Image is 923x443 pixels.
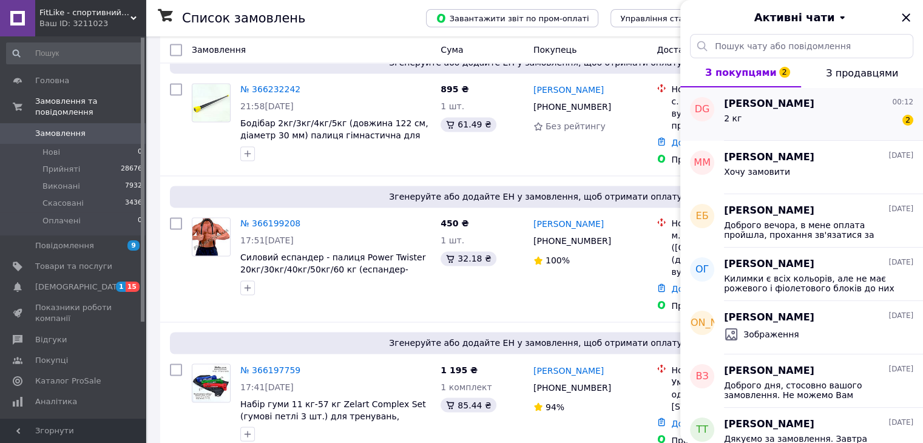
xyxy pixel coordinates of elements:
span: ММ [694,156,711,170]
span: [DATE] [888,364,913,374]
a: [PERSON_NAME] [533,218,604,230]
span: Покупці [35,355,68,366]
span: 21:58[DATE] [240,101,294,111]
a: Набір гуми 11 кг-57 кг Zelart Complex Set (гумові петлі 3 шт.) для тренувань, підтягувань, [GEOGR... [240,399,426,433]
span: [PERSON_NAME] [724,97,814,111]
span: Доставка та оплата [657,45,746,55]
span: Покупець [533,45,576,55]
span: 1 шт. [441,235,464,245]
span: Згенеруйте або додайте ЕН у замовлення, щоб отримати оплату [175,191,896,203]
span: Хочу замовити [724,167,790,177]
a: Фото товару [192,83,231,122]
span: Прийняті [42,164,80,175]
span: 0 [138,147,142,158]
span: 1 комплект [441,382,492,391]
span: 895 ₴ [441,84,468,94]
span: 9 [127,240,140,251]
span: [DATE] [888,311,913,321]
span: Зображення [743,328,799,340]
span: [PERSON_NAME] [724,418,814,431]
span: Головна [35,75,69,86]
span: [PERSON_NAME] [724,150,814,164]
span: [PERSON_NAME] [724,364,814,378]
a: Додати ЕН [671,138,719,147]
span: 1 шт. [441,101,464,111]
button: З покупцями2 [680,58,801,87]
a: Фото товару [192,217,231,256]
span: Активні чати [754,10,834,25]
button: ЕБ[PERSON_NAME][DATE]Доброго вечора, в мене оплата пройшла, прохання зв'язатися за телефоном 0991... [680,194,923,248]
span: [PERSON_NAME] [724,204,814,218]
a: Бодібар 2кг/3кг/4кг/5кг (довжина 122 см, діаметр 30 мм) палиця гімнастична для фітнесу 3 [240,118,428,152]
img: Фото товару [192,364,230,402]
button: Завантажити звіт по пром-оплаті [426,9,598,27]
span: Без рейтингу [546,121,606,131]
div: Нова Пошта [671,364,795,376]
a: № 366197759 [240,365,300,374]
span: [DATE] [888,204,913,214]
div: [PHONE_NUMBER] [531,232,614,249]
span: З продавцями [826,67,898,79]
span: Управління статусами [620,14,713,23]
span: Килимки є всіх кольорів, але не має рожевого і фіолетового блоків до них з малюнком. Можемо зроби... [724,274,896,293]
span: 100% [546,255,570,265]
div: [PHONE_NUMBER] [531,98,614,115]
div: Нова Пошта [671,83,795,95]
div: Пром-оплата [671,154,795,166]
span: 2 [902,115,913,126]
a: Додати ЕН [671,418,719,428]
a: № 366199208 [240,218,300,228]
span: Замовлення [192,45,246,55]
a: Додати ЕН [671,284,719,294]
span: Повідомлення [35,240,94,251]
button: Управління статусами [610,9,723,27]
span: Доброго вечора, в мене оплата пройшла, прохання зв'язатися за телефоном 0991959970 [724,220,896,240]
span: DG [695,103,710,117]
img: Фото товару [192,218,229,255]
span: ВЗ [695,370,708,384]
span: 00:12 [892,97,913,107]
span: [DATE] [888,418,913,428]
div: 61.49 ₴ [441,117,496,132]
span: Замовлення та повідомлення [35,96,146,118]
a: № 366232242 [240,84,300,94]
span: 94% [546,402,564,411]
h1: Список замовлень [182,11,305,25]
span: Тт [696,423,708,437]
input: Пошук чату або повідомлення [690,34,913,58]
span: [DEMOGRAPHIC_DATA] [35,282,125,293]
div: м. [GEOGRAPHIC_DATA] ([GEOGRAPHIC_DATA].), №7 (до 30 кг на одне місце): вул. [STREET_ADDRESS] [671,229,795,278]
div: Ваш ID: 3211023 [39,18,146,29]
button: Активні чати [714,10,889,25]
span: 17:51[DATE] [240,235,294,245]
span: ОГ [695,263,709,277]
span: [PERSON_NAME] [662,316,743,330]
button: [PERSON_NAME][PERSON_NAME][DATE]Зображення [680,301,923,354]
button: ВЗ[PERSON_NAME][DATE]Доброго дня, стосовно вашого замовлення. Не можемо Вам додзвонитися, завтра ... [680,354,923,408]
span: 450 ₴ [441,218,468,228]
span: Завантажити звіт по пром-оплаті [436,13,589,24]
span: ЕБ [695,209,708,223]
span: [DATE] [888,257,913,268]
img: Фото товару [192,84,230,121]
span: Показники роботи компанії [35,302,112,324]
span: Відгуки [35,334,67,345]
span: [DATE] [888,150,913,161]
div: 32.18 ₴ [441,251,496,266]
span: 15 [126,282,140,292]
span: Інструменти веб-майстра та SEO [35,417,112,439]
a: [PERSON_NAME] [533,364,604,376]
span: Замовлення [35,128,86,139]
div: 85.44 ₴ [441,397,496,412]
span: Згенеруйте або додайте ЕН у замовлення, щоб отримати оплату [175,337,896,349]
button: З продавцями [801,58,923,87]
span: 2 кг [724,113,742,123]
span: 3436 [125,198,142,209]
span: Скасовані [42,198,84,209]
span: 1 195 ₴ [441,365,478,374]
span: 1 [116,282,126,292]
span: Cума [441,45,463,55]
span: Аналітика [35,396,77,407]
